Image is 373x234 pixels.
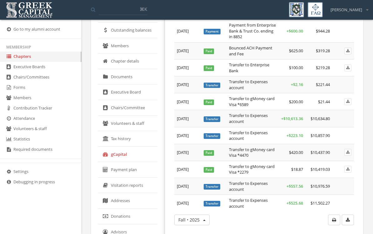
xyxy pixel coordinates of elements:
[286,183,303,189] span: +
[177,48,189,53] span: [DATE]
[316,28,330,34] span: $944.28
[98,162,157,178] a: Payment plan
[289,200,303,206] span: $525.68
[311,166,330,172] span: $10,419.03
[204,48,214,54] span: Paid
[226,59,279,76] td: Transfer to Enterprise Bank
[291,166,303,172] span: $18.87
[98,69,157,85] a: Documents
[204,133,220,139] span: Transfer
[177,65,189,70] span: [DATE]
[98,209,157,224] a: Donations
[204,201,220,206] span: Transfer
[326,2,368,13] div: [PERSON_NAME]
[289,150,303,155] span: $420.00
[177,28,189,34] span: [DATE]
[98,131,157,147] a: Tax history
[98,178,157,193] a: Visitation reports
[311,200,330,206] span: $11,502.27
[226,178,279,195] td: Transfer to Expenses account
[311,116,330,121] span: $10,634.80
[226,76,279,93] td: Transfer to Expenses account
[289,48,303,53] span: $625.00
[177,200,189,206] span: [DATE]
[177,166,189,172] span: [DATE]
[311,183,330,189] span: $10,976.59
[226,20,279,43] td: Payment from Enterprise Bank & Trust Co. ending in 8852
[226,110,279,127] td: Transfer to Expenses account
[281,116,303,121] span: +
[316,82,330,87] span: $221.44
[98,38,157,54] a: Members
[98,147,157,162] a: gCapital
[177,133,189,138] span: [DATE]
[316,65,330,70] span: $219.28
[177,82,189,87] span: [DATE]
[289,65,303,70] span: $100.00
[226,144,279,161] td: Transfer to gMoney card Visa *4470
[174,215,210,225] button: Fall • 2025
[226,93,279,110] td: Transfer to gMoney card Visa *6589
[177,150,189,155] span: [DATE]
[283,116,303,121] span: $10,613.36
[311,133,330,138] span: $10,857.90
[289,183,303,189] span: $557.56
[286,133,303,138] span: +
[178,217,200,223] span: Fall • 2025
[311,150,330,155] span: $10,437.90
[98,100,157,116] a: Chairs/Committee
[286,28,303,34] span: + $600.00
[204,116,220,122] span: Transfer
[98,116,157,131] a: Volunteers & staff
[98,53,157,69] a: Chapter details
[289,133,303,138] span: $223.10
[316,48,330,53] span: $319.28
[331,7,362,13] span: [PERSON_NAME]
[177,99,189,104] span: [DATE]
[226,195,279,212] td: Transfer to Expenses account
[226,127,279,144] td: Transfer to Expenses account
[204,184,220,190] span: Transfer
[177,183,189,189] span: [DATE]
[204,83,220,88] span: Transfer
[289,99,303,104] span: $200.00
[286,200,303,206] span: +
[226,161,279,178] td: Transfer to gMoney card Visa *2279
[98,193,157,209] a: Addresses
[98,23,157,38] a: Outstanding balances
[140,6,147,12] span: ⌘K
[204,65,214,71] span: Paid
[177,116,189,121] span: [DATE]
[318,99,330,104] span: $21.44
[204,99,214,105] span: Paid
[204,29,221,34] span: Payment
[204,150,214,156] span: Paid
[293,82,303,87] span: $2.16
[98,84,157,100] a: Executive Board
[226,42,279,59] td: Bounced ACH Payment and Fee
[291,82,303,87] span: +
[204,167,214,173] span: Paid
